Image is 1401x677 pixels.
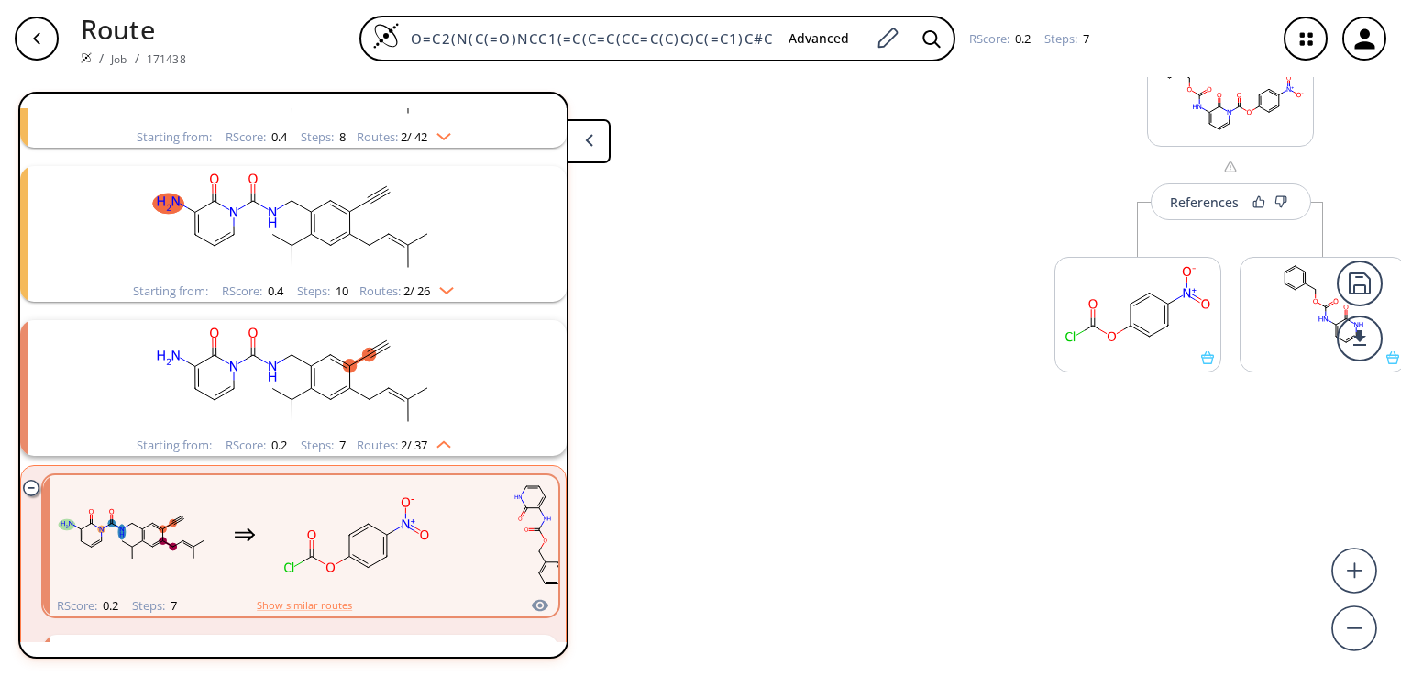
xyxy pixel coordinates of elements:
[133,285,208,297] div: Starting from:
[81,52,92,63] img: Spaya logo
[55,320,532,435] svg: C#Cc1cc(CNC(=O)n2cccc(N)c2=O)c(C(C)C)cc1CC=C(C)C
[55,166,532,281] svg: C#Cc1cc(CNC(=O)n2cccc(N)c2=O)c(C(C)C)cc1CC=C(C)C
[1044,33,1089,45] div: Steps :
[269,128,287,145] span: 0.4
[111,51,127,67] a: Job
[226,131,287,143] div: RScore :
[427,434,451,449] img: Up
[168,597,177,614] span: 7
[357,439,451,451] div: Routes:
[100,597,118,614] span: 0.2
[1148,46,1313,139] svg: O=C(Nc1cccn(C(=O)Oc2ccc([N+](=O)[O-])cc2)c1=O)OCc1ccccc1
[336,128,346,145] span: 8
[1223,160,1238,174] img: warning
[257,597,352,614] button: Show similar routes
[226,439,287,451] div: RScore :
[458,478,623,593] svg: O=C(Nc1ccc[nH]c1=O)OCc1ccccc1
[99,49,104,68] li: /
[400,29,774,48] input: Enter SMILES
[265,283,283,299] span: 0.4
[401,439,427,451] span: 2 / 37
[401,131,427,143] span: 2 / 42
[372,22,400,50] img: Logo Spaya
[333,283,348,299] span: 10
[137,131,212,143] div: Starting from:
[50,478,215,593] svg: C#Cc1cc(CNC(=O)n2cccc(N)c2=O)c(C(C)C)cc1CC=C(C)C
[336,437,346,453] span: 7
[269,437,287,453] span: 0.2
[301,439,346,451] div: Steps :
[1170,196,1239,208] div: References
[132,600,177,612] div: Steps :
[1080,30,1089,47] span: 7
[147,51,186,67] a: 171438
[222,285,283,297] div: RScore :
[403,285,430,297] span: 2 / 26
[297,285,348,297] div: Steps :
[427,126,451,140] img: Down
[359,285,454,297] div: Routes:
[1055,258,1220,351] svg: O=C(Cl)Oc1ccc([N+](=O)[O-])cc1
[430,280,454,294] img: Down
[274,478,439,593] svg: O=C(Cl)Oc1ccc([N+](=O)[O-])cc1
[81,9,186,49] p: Route
[301,131,346,143] div: Steps :
[969,33,1031,45] div: RScore :
[1012,30,1031,47] span: 0.2
[137,439,212,451] div: Starting from:
[135,49,139,68] li: /
[57,600,118,612] div: RScore :
[774,22,864,56] button: Advanced
[1151,183,1311,220] button: References
[357,131,451,143] div: Routes:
